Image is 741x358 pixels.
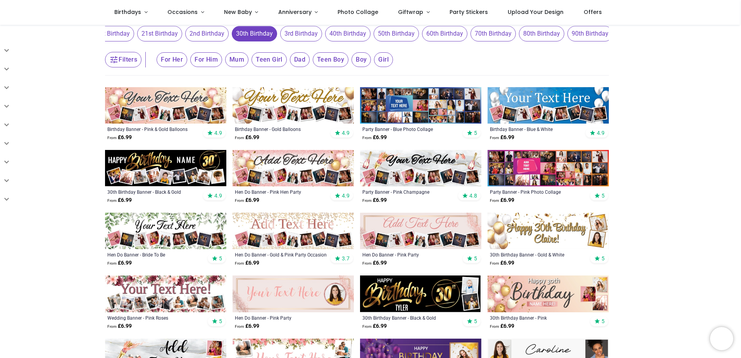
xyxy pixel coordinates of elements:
span: From [362,261,372,265]
span: For Him [190,52,222,67]
span: 4.9 [342,129,350,136]
strong: £ 6.99 [362,322,387,330]
span: 50th Birthday [374,26,419,41]
a: Party Banner - Pink Photo Collage [490,189,583,195]
span: From [490,136,499,140]
strong: £ 6.99 [235,196,259,204]
strong: £ 6.99 [107,196,132,204]
span: 5 [601,255,605,262]
span: Mum [225,52,248,67]
span: Dad [290,52,310,67]
span: Photo Collage [338,8,378,16]
a: Hen Do Banner - Pink Party [362,251,456,258]
a: 30th Birthday Banner - Black & Gold [107,189,201,195]
span: Girl [374,52,393,67]
button: Filters [105,52,141,67]
strong: £ 6.99 [107,259,132,267]
img: Personalised Party Banner - Pink Photo Collage - Add Text & 30 Photo Upload [488,150,609,186]
span: 21st Birthday [137,26,182,41]
a: Hen Do Banner - Pink Party [235,315,328,321]
button: 1st Birthday [90,26,134,41]
span: For Her [157,52,187,67]
img: Personalised Happy 30th Birthday Banner - Gold & White Balloons - 2 Photo Upload [488,213,609,249]
button: 30th Birthday [229,26,277,41]
button: 60th Birthday [419,26,467,41]
span: From [107,136,117,140]
span: Birthdays [114,8,141,16]
img: Personalised Happy 30th Birthday Banner - Black & Gold - Custom Name & 2 Photo Upload [360,275,481,312]
img: Personalised Party Banner - Pink Champagne - 9 Photo Upload & Custom Text [360,150,481,186]
a: Birthday Banner - Pink & Gold Balloons [107,126,201,132]
img: Personalised Happy 30th Birthday Banner - Black & Gold - Custom Name & 9 Photo Upload [105,150,226,186]
span: From [490,198,499,203]
strong: £ 6.99 [490,134,514,141]
strong: £ 6.99 [362,134,387,141]
button: 40th Birthday [322,26,370,41]
iframe: Brevo live chat [710,327,733,350]
span: 30th Birthday [232,26,277,41]
span: 1st Birthday [93,26,134,41]
img: Personalised Hen Do Banner - Pink Party - Custom Text & 1 Photo Upload [233,275,354,312]
strong: £ 6.99 [362,196,387,204]
div: Wedding Banner - Pink Roses [107,315,201,321]
span: 60th Birthday [422,26,467,41]
button: 3rd Birthday [277,26,322,41]
span: Occasions [167,8,198,16]
span: Upload Your Design [508,8,564,16]
a: Hen Do Banner - Bride To Be [107,251,201,258]
button: 70th Birthday [467,26,516,41]
img: Personalised Hen Do Banner - Gold & Pink Party Occasion - 9 Photo Upload [233,213,354,249]
span: 5 [474,129,477,136]
strong: £ 6.99 [235,134,259,141]
span: Party Stickers [450,8,488,16]
span: 2nd Birthday [185,26,229,41]
img: Personalised Hen Do Banner - Pink Hen Party - 9 Photo Upload [233,150,354,186]
a: 30th Birthday Banner - Black & Gold [362,315,456,321]
a: Hen Do Banner - Gold & Pink Party Occasion [235,251,328,258]
span: Teen Boy [313,52,348,67]
a: 30th Birthday Banner - Gold & White Balloons [490,251,583,258]
span: From [235,136,244,140]
a: Party Banner - Pink Champagne [362,189,456,195]
span: From [362,324,372,329]
span: 4.9 [597,129,605,136]
a: 30th Birthday Banner - Pink [490,315,583,321]
strong: £ 6.99 [235,259,259,267]
img: Personalised Happy Birthday Banner - Pink & Gold Balloons - 9 Photo Upload [105,87,226,124]
span: 5 [219,255,222,262]
a: Hen Do Banner - Pink Hen Party [235,189,328,195]
span: 3.7 [342,255,350,262]
div: Party Banner - Blue Photo Collage [362,126,456,132]
img: Hen Do Banner - Pink Party - Custom Text & 9 Photo Upload [360,213,481,249]
span: Giftwrap [398,8,423,16]
span: From [235,198,244,203]
a: Birthday Banner - Gold Balloons [235,126,328,132]
a: Birthday Banner - Blue & White [490,126,583,132]
span: 5 [601,192,605,199]
strong: £ 6.99 [490,196,514,204]
span: From [107,261,117,265]
strong: £ 6.99 [107,134,132,141]
span: 4.8 [469,192,477,199]
strong: £ 6.99 [235,322,259,330]
span: 40th Birthday [325,26,370,41]
span: New Baby [224,8,252,16]
img: Personalised Wedding Banner - Pink Roses - Custom Text & 9 Photo Upload [105,275,226,312]
span: From [107,324,117,329]
span: From [235,324,244,329]
strong: £ 6.99 [107,322,132,330]
strong: £ 6.99 [362,259,387,267]
span: Boy [352,52,371,67]
span: 5 [474,255,477,262]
